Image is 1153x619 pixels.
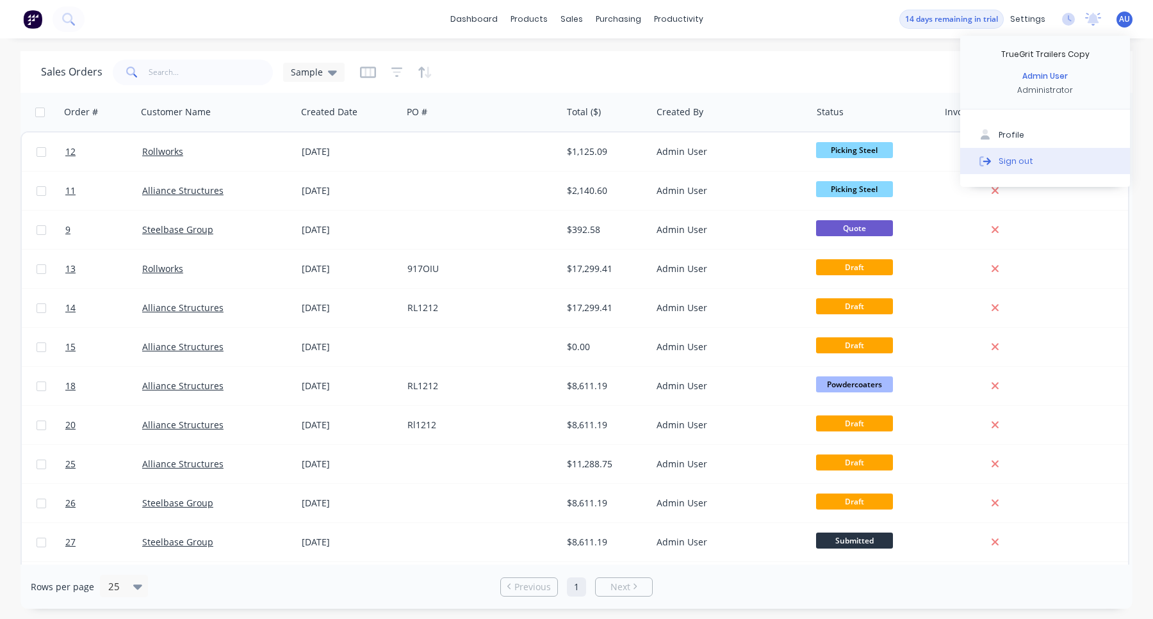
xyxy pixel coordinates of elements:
[142,262,183,275] a: Rollworks
[65,562,142,600] a: 28
[407,419,550,431] div: Rl1212
[31,581,94,593] span: Rows per page
[657,536,799,549] div: Admin User
[142,380,224,392] a: Alliance Structures
[567,536,642,549] div: $8,611.19
[65,536,76,549] span: 27
[1001,49,1090,60] div: TrueGrit Trailers Copy
[657,145,799,158] div: Admin User
[302,419,397,431] div: [DATE]
[302,536,397,549] div: [DATE]
[567,419,642,431] div: $8,611.19
[816,259,893,275] span: Draft
[302,341,397,353] div: [DATE]
[899,10,1004,29] button: 14 days remaining in trial
[657,223,799,236] div: Admin User
[657,419,799,431] div: Admin User
[302,497,397,510] div: [DATE]
[142,419,224,431] a: Alliance Structures
[567,301,642,314] div: $17,299.41
[302,223,397,236] div: [DATE]
[1119,13,1130,25] span: AU
[149,60,274,85] input: Search...
[816,376,893,392] span: Powdercoaters
[65,484,142,522] a: 26
[514,581,551,593] span: Previous
[567,223,642,236] div: $392.58
[945,106,1004,118] div: Invoice status
[291,65,323,79] span: Sample
[65,223,70,236] span: 9
[41,66,102,78] h1: Sales Orders
[65,406,142,444] a: 20
[816,298,893,314] span: Draft
[302,458,397,470] div: [DATE]
[657,106,703,118] div: Created By
[142,497,213,509] a: Steelbase Group
[302,380,397,392] div: [DATE]
[567,380,642,392] div: $8,611.19
[23,10,42,29] img: Factory
[567,341,642,353] div: $0.00
[301,106,357,118] div: Created Date
[1004,10,1052,29] div: settings
[302,262,397,275] div: [DATE]
[142,536,213,548] a: Steelbase Group
[65,445,142,483] a: 25
[141,106,211,118] div: Customer Name
[65,289,142,327] a: 14
[65,172,142,210] a: 11
[1017,84,1073,96] div: Administrator
[567,497,642,510] div: $8,611.19
[816,220,893,236] span: Quote
[817,106,844,118] div: Status
[65,184,76,197] span: 11
[65,458,76,470] span: 25
[816,181,893,197] span: Picking Steel
[64,106,98,118] div: Order #
[657,262,799,275] div: Admin User
[504,10,554,29] div: products
[407,301,550,314] div: RL1212
[816,142,893,158] span: Picking Steel
[816,415,893,431] span: Draft
[65,328,142,366] a: 15
[596,581,652,593] a: Next page
[657,458,799,470] div: Admin User
[302,184,397,197] div: [DATE]
[302,145,397,158] div: [DATE]
[816,454,893,470] span: Draft
[65,341,76,353] span: 15
[65,380,76,392] span: 18
[816,494,893,510] span: Draft
[65,262,76,275] span: 13
[567,184,642,197] div: $2,140.60
[657,301,799,314] div: Admin User
[142,341,224,353] a: Alliance Structures
[444,10,504,29] a: dashboard
[142,184,224,197] a: Alliance Structures
[589,10,648,29] div: purchasing
[960,148,1130,173] button: Sign out
[554,10,589,29] div: sales
[1022,70,1068,82] div: Admin User
[65,367,142,405] a: 18
[65,133,142,171] a: 12
[142,223,213,236] a: Steelbase Group
[65,497,76,510] span: 26
[65,250,142,288] a: 13
[567,106,601,118] div: Total ($)
[657,341,799,353] div: Admin User
[65,419,76,431] span: 20
[567,262,642,275] div: $17,299.41
[302,301,397,314] div: [DATE]
[65,301,76,314] span: 14
[407,380,550,392] div: RL1212
[407,262,550,275] div: 917OIU
[142,301,224,314] a: Alliance Structures
[816,337,893,353] span: Draft
[999,155,1033,166] div: Sign out
[495,577,658,597] ul: Pagination
[407,106,427,118] div: PO #
[999,129,1024,141] div: Profile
